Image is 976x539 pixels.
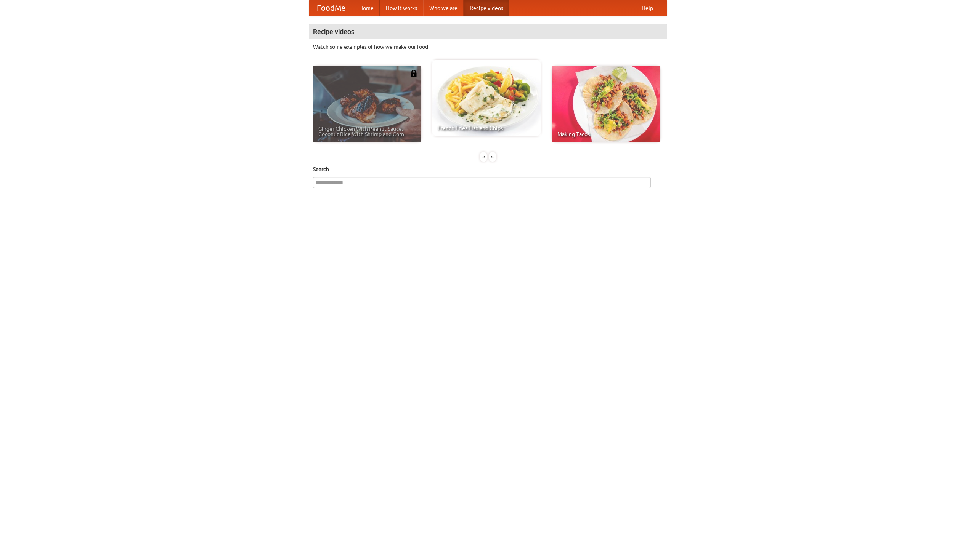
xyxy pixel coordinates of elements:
div: « [480,152,487,162]
a: Home [353,0,380,16]
a: Recipe videos [464,0,509,16]
p: Watch some examples of how we make our food! [313,43,663,51]
span: Making Tacos [557,131,655,137]
span: French Fries Fish and Chips [438,125,535,131]
div: » [489,152,496,162]
a: Who we are [423,0,464,16]
h5: Search [313,165,663,173]
a: French Fries Fish and Chips [432,60,541,136]
a: FoodMe [309,0,353,16]
a: Help [636,0,659,16]
a: How it works [380,0,423,16]
h4: Recipe videos [309,24,667,39]
img: 483408.png [410,70,417,77]
a: Making Tacos [552,66,660,142]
